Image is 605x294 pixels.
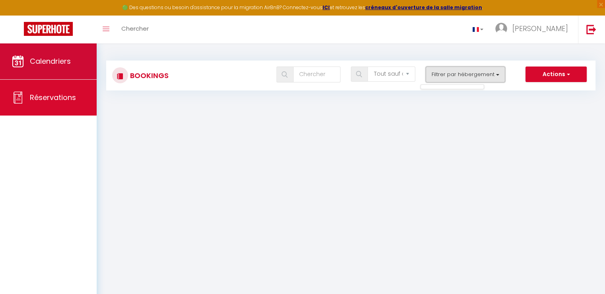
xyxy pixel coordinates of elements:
img: logout [586,24,596,34]
span: Réservations [30,92,76,102]
button: Actions [525,67,587,82]
button: Filtrer par hébergement [426,67,505,82]
span: Chercher [121,24,149,33]
img: Super Booking [24,22,73,36]
input: Chercher [293,67,340,82]
span: Calendriers [30,56,71,66]
a: ICI [323,4,330,11]
button: Ouvrir le widget de chat LiveChat [6,3,30,27]
span: [PERSON_NAME] [512,24,568,33]
a: Chercher [115,16,155,43]
a: créneaux d'ouverture de la salle migration [365,4,482,11]
img: ... [495,23,507,35]
a: ... [PERSON_NAME] [489,16,578,43]
h3: Bookings [128,67,169,84]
